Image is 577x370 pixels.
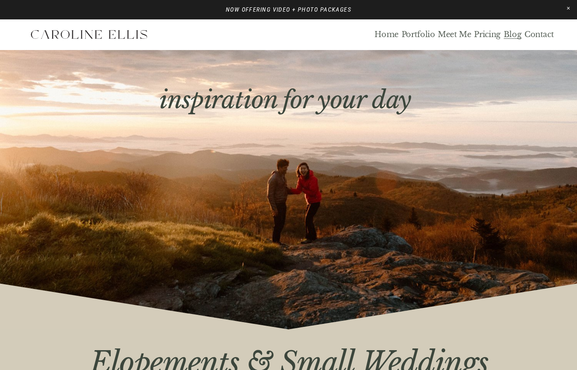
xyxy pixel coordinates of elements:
a: Home [374,30,399,40]
a: Portfolio [402,30,435,40]
a: Contact [524,30,554,40]
a: Blog [504,30,522,40]
em: inspiration for your day [159,85,411,115]
a: Meet Me [438,30,471,40]
a: Pricing [474,30,501,40]
img: Western North Carolina Elopement Photographer [23,24,154,45]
